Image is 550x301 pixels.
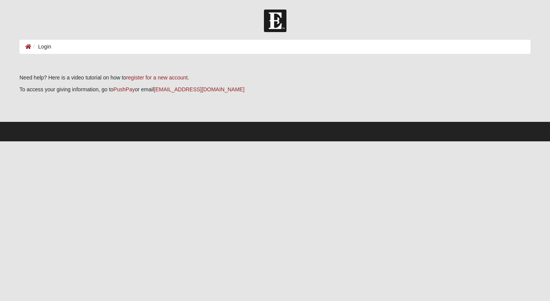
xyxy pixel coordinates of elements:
[113,86,135,92] a: PushPay
[19,86,531,94] p: To access your giving information, go to or email
[19,74,531,82] p: Need help? Here is a video tutorial on how to .
[126,74,188,81] a: register for a new account
[264,10,286,32] img: Church of Eleven22 Logo
[31,43,51,51] li: Login
[154,86,244,92] a: [EMAIL_ADDRESS][DOMAIN_NAME]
